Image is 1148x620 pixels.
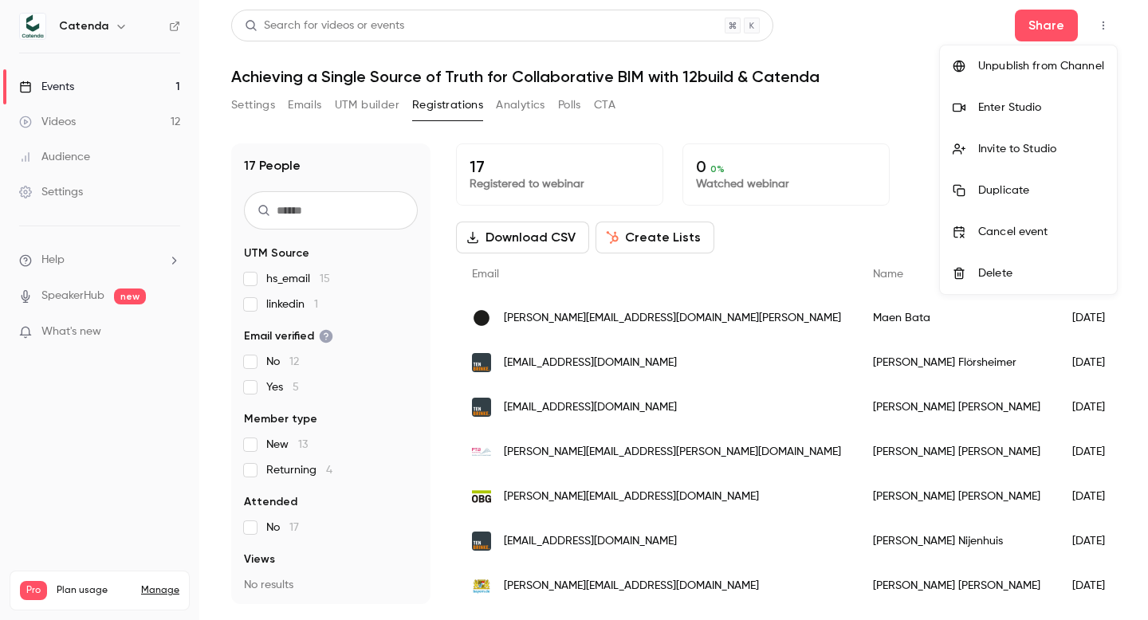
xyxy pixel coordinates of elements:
[978,182,1104,198] div: Duplicate
[978,265,1104,281] div: Delete
[978,58,1104,74] div: Unpublish from Channel
[978,224,1104,240] div: Cancel event
[978,141,1104,157] div: Invite to Studio
[978,100,1104,116] div: Enter Studio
